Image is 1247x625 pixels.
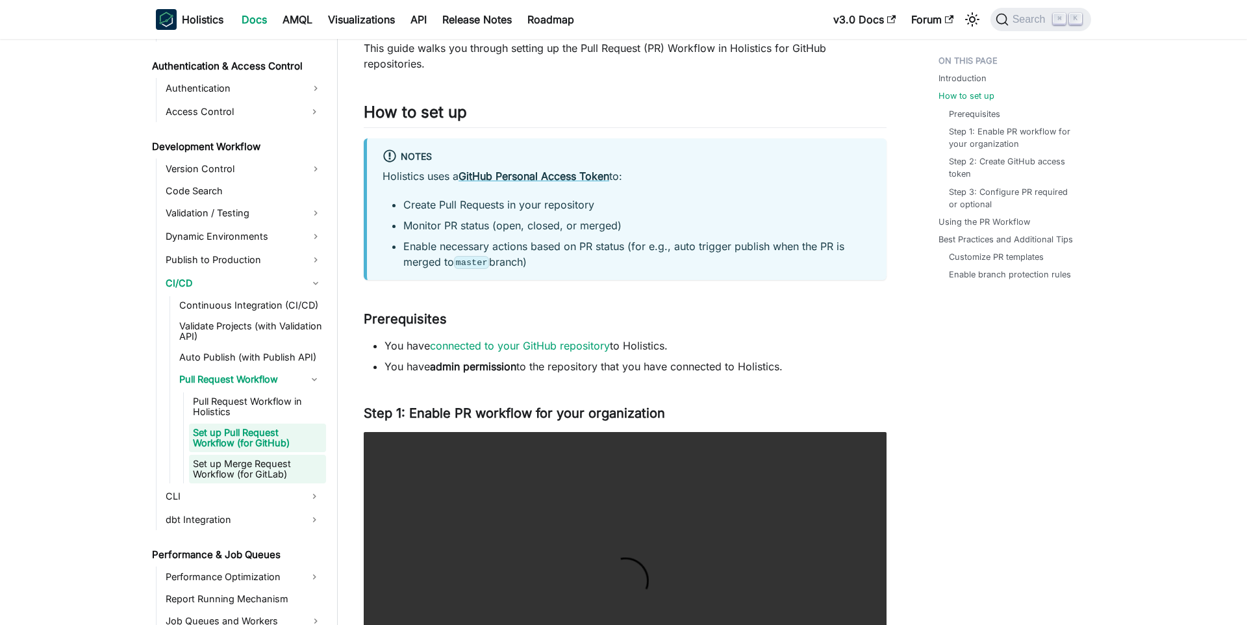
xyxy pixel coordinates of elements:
b: Holistics [182,12,223,27]
a: Dynamic Environments [162,226,326,247]
li: Create Pull Requests in your repository [403,197,871,212]
a: Performance & Job Queues [148,546,326,564]
a: Release Notes [435,9,520,30]
a: How to set up [938,90,994,102]
a: Step 1: Enable PR workflow for your organization [949,125,1078,150]
a: Validate Projects (with Validation API) [175,317,326,346]
a: HolisticsHolistics [156,9,223,30]
a: Using the PR Workflow [938,216,1030,228]
li: You have to Holistics. [384,338,887,353]
a: Step 3: Configure PR required or optional [949,186,1078,210]
a: API [403,9,435,30]
li: Enable necessary actions based on PR status (for e.g., auto trigger publish when the PR is merged... [403,238,871,270]
a: connected to your GitHub repository [430,339,610,352]
a: Continuous Integration (CI/CD) [175,296,326,314]
a: Roadmap [520,9,582,30]
a: Authentication [162,78,326,99]
button: Collapse sidebar category 'Pull Request Workflow' [303,369,326,390]
a: Authentication & Access Control [148,57,326,75]
a: Report Running Mechanism [162,590,326,608]
li: Monitor PR status (open, closed, or merged) [403,218,871,233]
strong: admin permission [430,360,516,373]
a: Step 2: Create GitHub access token [949,155,1078,180]
a: Customize PR templates [949,251,1044,263]
a: Prerequisites [949,108,1000,120]
button: Expand sidebar category 'CLI' [303,486,326,507]
kbd: ⌘ [1053,13,1066,25]
a: dbt Integration [162,509,303,530]
a: Code Search [162,182,326,200]
code: master [454,256,489,269]
a: Development Workflow [148,138,326,156]
a: Enable branch protection rules [949,268,1071,281]
h3: Prerequisites [364,311,887,327]
span: Search [1009,14,1053,25]
a: CLI [162,486,303,507]
div: Notes [383,149,871,166]
button: Switch between dark and light mode (currently light mode) [962,9,983,30]
a: Performance Optimization [162,567,303,587]
a: CI/CD [162,273,326,294]
a: Validation / Testing [162,203,326,223]
button: Search (Command+K) [990,8,1091,31]
a: Introduction [938,72,987,84]
a: Docs [234,9,275,30]
a: Set up Pull Request Workflow (for GitHub) [189,424,326,452]
h3: Step 1: Enable PR workflow for your organization [364,405,887,422]
a: Pull Request Workflow in Holistics [189,392,326,421]
button: Expand sidebar category 'Performance Optimization' [303,567,326,587]
a: v3.0 Docs [825,9,903,30]
a: Auto Publish (with Publish API) [175,348,326,366]
a: Forum [903,9,961,30]
a: Publish to Production [162,249,326,270]
button: Expand sidebar category 'dbt Integration' [303,509,326,530]
a: GitHub Personal Access Token [459,170,609,183]
kbd: K [1069,13,1082,25]
a: Best Practices and Additional Tips [938,233,1073,246]
p: Holistics uses a to: [383,168,871,184]
img: Holistics [156,9,177,30]
a: AMQL [275,9,320,30]
button: Expand sidebar category 'Access Control' [303,101,326,122]
a: Access Control [162,101,303,122]
p: This guide walks you through setting up the Pull Request (PR) Workflow in Holistics for GitHub re... [364,40,887,71]
a: Visualizations [320,9,403,30]
nav: Docs sidebar [143,39,338,625]
a: Version Control [162,159,326,179]
a: Set up Merge Request Workflow (for GitLab) [189,455,326,483]
h2: How to set up [364,103,887,127]
li: You have to the repository that you have connected to Holistics. [384,359,887,374]
a: Pull Request Workflow [175,369,303,390]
